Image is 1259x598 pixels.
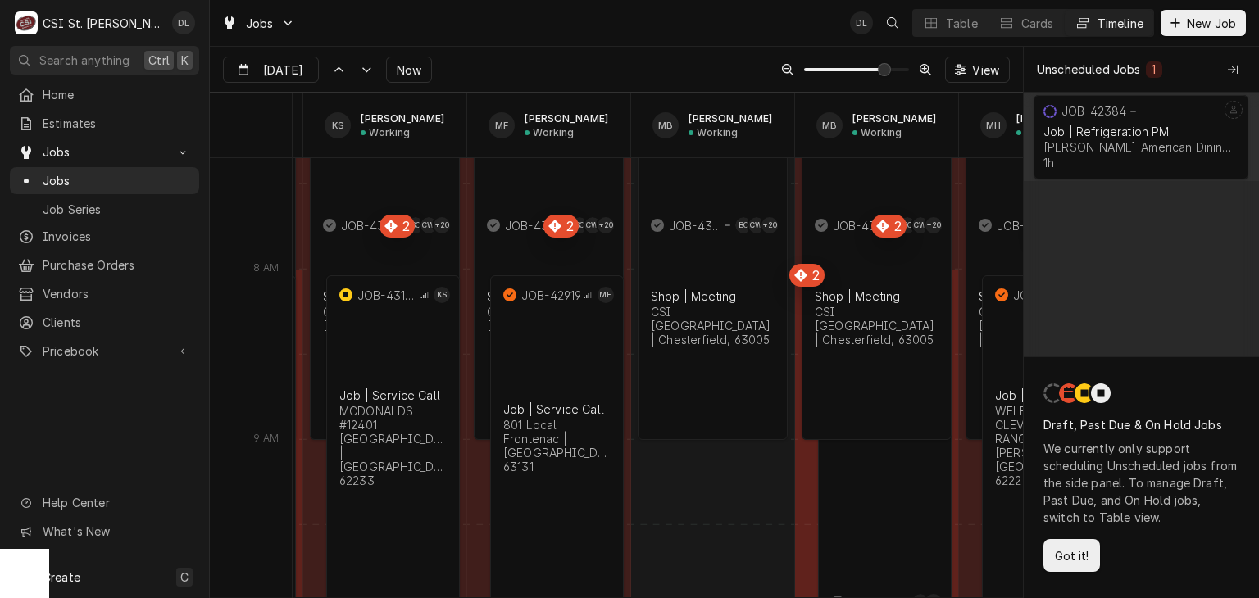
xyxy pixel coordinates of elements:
[1013,288,1074,302] div: JOB-42532
[879,10,906,36] button: Open search
[651,289,775,303] div: Shop | Meeting
[43,15,163,32] div: CSI St. [PERSON_NAME]
[339,404,447,487] div: MCDONALDS #12401 [GEOGRAPHIC_DATA] | [GEOGRAPHIC_DATA], 62233
[489,112,515,138] div: Matt Flores's Avatar
[912,217,929,233] div: Chuck Wamboldt's Avatar
[172,11,195,34] div: David Lindsey's Avatar
[10,223,199,250] a: Invoices
[10,518,199,545] a: Go to What's New
[245,432,287,450] div: 9 AM
[651,305,775,347] div: CSI [GEOGRAPHIC_DATA] | Chesterfield, 63005
[1043,440,1239,526] div: We currently only support scheduling Unscheduled jobs from the side panel. To manage Draft, Past ...
[43,115,191,132] span: Estimates
[43,143,166,161] span: Jobs
[689,112,772,125] div: [PERSON_NAME]
[899,217,916,233] div: Brad Cope's Avatar
[503,402,611,416] div: Job | Service Call
[43,314,191,331] span: Clients
[15,11,38,34] div: CSI St. Louis's Avatar
[43,570,80,584] span: Create
[434,217,450,233] div: +20
[1061,104,1126,118] div: JOB-42384
[43,494,189,511] span: Help Center
[1220,57,1246,83] button: Collapse Unscheduled Jobs
[325,112,351,138] div: KS
[434,287,450,303] div: KS
[434,287,450,303] div: Kyle Smith's Avatar
[10,489,199,516] a: Go to Help Center
[1037,61,1141,78] div: Unscheduled Jobs
[521,288,581,302] div: JOB-42919
[1024,93,1259,598] div: normal
[997,219,1049,233] div: JOB-43083
[43,285,191,302] span: Vendors
[1021,15,1054,32] div: Cards
[995,388,1102,402] div: Job | Service Call
[1098,15,1143,32] div: Timeline
[43,201,191,218] span: Job Series
[925,217,942,233] div: +20
[861,126,902,138] div: Working
[815,305,939,347] div: CSI [GEOGRAPHIC_DATA] | Chesterfield, 63005
[852,112,936,125] div: [PERSON_NAME]
[1043,539,1100,572] button: Got it!
[489,112,515,138] div: MF
[1184,15,1239,32] span: New Job
[246,15,274,32] span: Jobs
[420,217,437,233] div: CW
[245,261,287,279] div: 8 AM
[1149,61,1159,78] div: 1
[899,217,916,233] div: BC
[945,57,1010,83] button: View
[43,256,191,274] span: Purchase Orders
[761,217,778,233] div: +20
[980,112,1007,138] div: Moe Hamed's Avatar
[180,569,189,586] span: C
[43,172,191,189] span: Jobs
[215,10,302,37] a: Go to Jobs
[735,217,752,233] div: BC
[386,57,432,83] button: Now
[361,112,444,125] div: [PERSON_NAME]
[995,404,1102,487] div: WELBILT CLEVELAND RANGE | [PERSON_NAME][GEOGRAPHIC_DATA], 62225
[393,61,425,79] span: Now
[10,338,199,365] a: Go to Pricebook
[969,61,1002,79] span: View
[172,11,195,34] div: DL
[341,219,393,233] div: JOB-43083
[598,217,614,233] div: +20
[223,57,319,83] button: [DATE]
[407,217,424,233] div: Brad Cope's Avatar
[1043,140,1239,154] div: [PERSON_NAME]-American Dining Creations | [PERSON_NAME] [PERSON_NAME], 63119
[816,112,843,138] div: Mike Baker's Avatar
[505,219,557,233] div: JOB-43083
[1161,10,1246,36] button: New Job
[748,217,765,233] div: CW
[748,217,765,233] div: Chuck Wamboldt's Avatar
[912,217,929,233] div: CW
[369,126,410,138] div: Working
[39,52,130,69] span: Search anything
[652,112,679,138] div: MB
[407,217,424,233] div: BC
[10,196,199,223] a: Job Series
[10,167,199,194] a: Jobs
[10,138,199,165] a: Go to Jobs
[525,112,608,125] div: [PERSON_NAME]
[10,81,199,108] a: Home
[584,217,601,233] div: CW
[946,15,978,32] div: Table
[833,219,885,233] div: JOB-43083
[735,217,752,233] div: Brad Cope's Avatar
[210,93,292,158] div: SPACE for context menu
[10,309,199,336] a: Clients
[598,287,614,303] div: Matt Flores's Avatar
[15,11,38,34] div: C
[420,217,437,233] div: Chuck Wamboldt's Avatar
[1043,125,1239,138] div: Job | Refrigeration PM
[980,112,1007,138] div: MH
[357,288,418,302] div: JOB-43107
[1016,112,1100,125] div: [PERSON_NAME]
[669,219,721,233] div: JOB-43083
[850,11,873,34] div: DL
